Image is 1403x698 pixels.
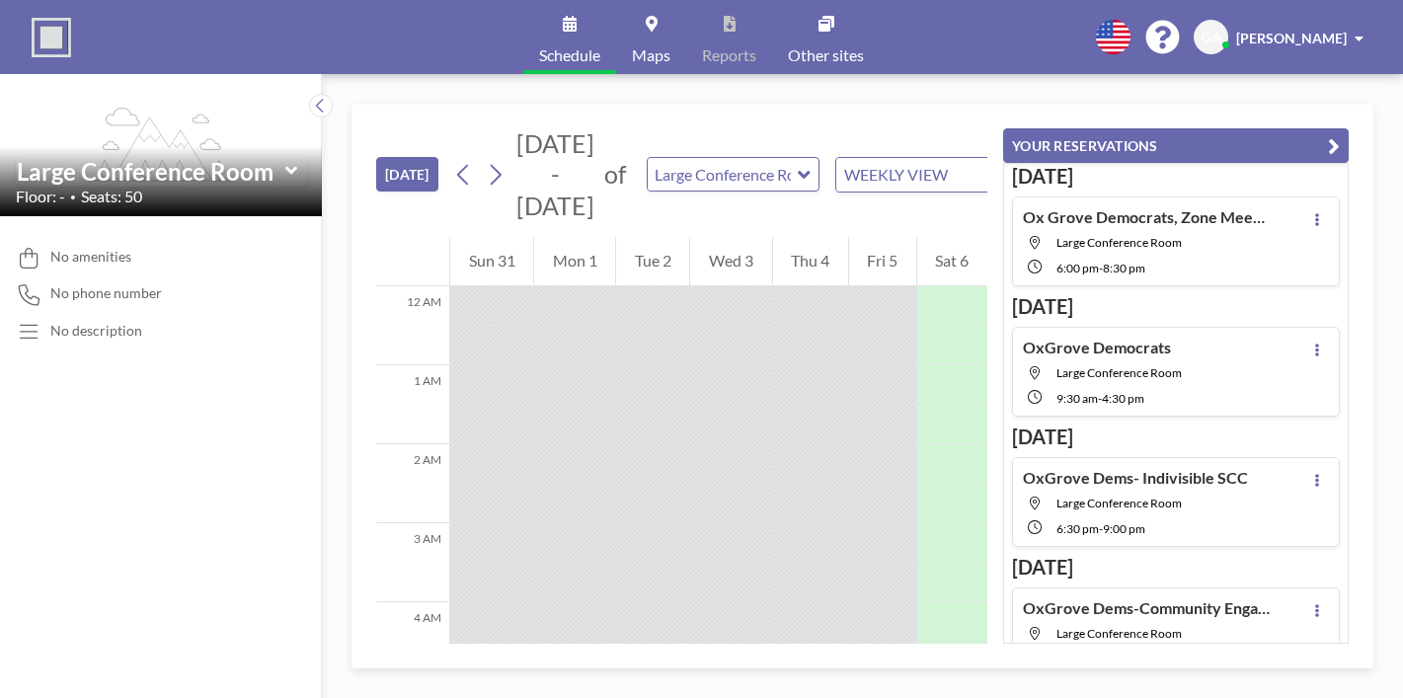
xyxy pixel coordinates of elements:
[1012,164,1340,189] h3: [DATE]
[836,158,1007,192] div: Search for option
[516,128,594,220] span: [DATE] - [DATE]
[1099,261,1103,275] span: -
[954,162,974,188] input: Search for option
[1023,598,1270,618] h4: OxGrove Dems-Community Engagement
[1056,496,1182,510] span: Large Conference Room
[1202,29,1221,46] span: GA
[604,159,626,190] span: of
[539,47,600,63] span: Schedule
[70,191,76,203] span: •
[1103,261,1145,275] span: 8:30 PM
[1056,521,1099,536] span: 6:30 PM
[376,444,449,523] div: 2 AM
[17,157,285,186] input: Large Conference Room
[917,237,987,286] div: Sat 6
[702,47,756,63] span: Reports
[1012,425,1340,449] h3: [DATE]
[690,237,771,286] div: Wed 3
[376,523,449,602] div: 3 AM
[450,237,533,286] div: Sun 31
[1056,391,1098,406] span: 9:30 AM
[1012,555,1340,580] h3: [DATE]
[1023,338,1171,357] h4: OxGrove Democrats
[632,47,670,63] span: Maps
[376,602,449,681] div: 4 AM
[1056,261,1099,275] span: 6:00 PM
[648,158,799,191] input: Large Conference Room
[1023,207,1270,227] h4: Ox Grove Democrats, Zone Meeting
[616,237,689,286] div: Tue 2
[81,187,142,206] span: Seats: 50
[840,162,952,188] span: WEEKLY VIEW
[50,322,142,340] div: No description
[1236,30,1347,46] span: [PERSON_NAME]
[534,237,615,286] div: Mon 1
[849,237,916,286] div: Fri 5
[1098,391,1102,406] span: -
[50,248,131,266] span: No amenities
[1103,521,1145,536] span: 9:00 PM
[1102,391,1144,406] span: 4:30 PM
[1056,626,1182,641] span: Large Conference Room
[16,187,65,206] span: Floor: -
[1099,521,1103,536] span: -
[1012,294,1340,319] h3: [DATE]
[1023,468,1248,488] h4: OxGrove Dems- Indivisible SCC
[376,365,449,444] div: 1 AM
[376,157,438,192] button: [DATE]
[773,237,848,286] div: Thu 4
[1056,235,1182,250] span: Large Conference Room
[376,286,449,365] div: 12 AM
[1003,128,1349,163] button: YOUR RESERVATIONS
[788,47,864,63] span: Other sites
[1056,365,1182,380] span: Large Conference Room
[32,18,71,57] img: organization-logo
[50,284,162,302] span: No phone number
